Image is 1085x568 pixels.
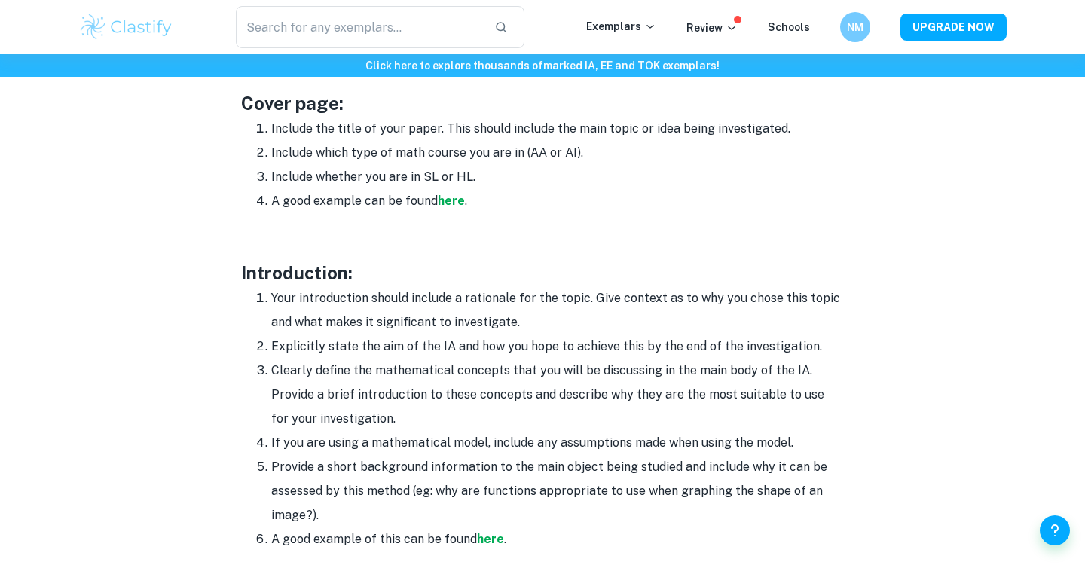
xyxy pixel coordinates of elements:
h3: Introduction: [241,259,844,286]
h6: Click here to explore thousands of marked IA, EE and TOK exemplars ! [3,57,1082,74]
li: Include the title of your paper. This should include the main topic or idea being investigated. [271,117,844,141]
li: Your introduction should include a rationale for the topic. Give context as to why you chose this... [271,286,844,334]
li: Clearly define the mathematical concepts that you will be discussing in the main body of the IA. ... [271,359,844,431]
li: Include which type of math course you are in (AA or AI). [271,141,844,165]
li: If you are using a mathematical model, include any assumptions made when using the model. [271,431,844,455]
button: NM [840,12,870,42]
a: here [438,194,465,208]
li: Provide a short background information to the main object being studied and include why it can be... [271,455,844,527]
button: UPGRADE NOW [900,14,1007,41]
a: Schools [768,21,810,33]
p: Exemplars [586,18,656,35]
p: Review [686,20,738,36]
li: A good example of this can be found . [271,527,844,551]
li: Include whether you are in SL or HL. [271,165,844,189]
h6: NM [847,19,864,35]
a: here [477,532,504,546]
h3: Cover page: [241,90,844,117]
li: Explicitly state the aim of the IA and how you hope to achieve this by the end of the investigation. [271,334,844,359]
img: Clastify logo [78,12,174,42]
button: Help and Feedback [1040,515,1070,545]
li: A good example can be found . [271,189,844,213]
input: Search for any exemplars... [236,6,482,48]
